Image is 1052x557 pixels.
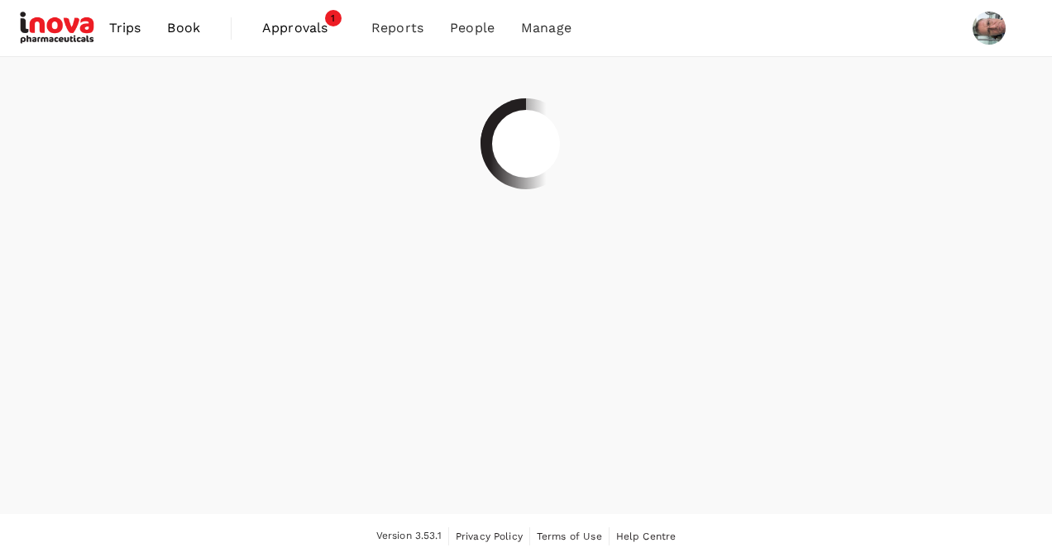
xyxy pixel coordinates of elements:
span: Manage [521,18,571,38]
span: Version 3.53.1 [376,528,442,545]
span: Trips [109,18,141,38]
span: Approvals [262,18,345,38]
a: Help Centre [616,527,677,545]
a: Privacy Policy [456,527,523,545]
span: People [450,18,495,38]
span: Privacy Policy [456,531,523,542]
span: Help Centre [616,531,677,542]
span: Terms of Use [537,531,602,542]
span: Book [167,18,200,38]
a: Terms of Use [537,527,602,545]
img: iNova Pharmaceuticals [20,10,96,46]
img: Paul Smith [973,12,1006,45]
span: Reports [371,18,423,38]
span: 1 [325,10,342,26]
